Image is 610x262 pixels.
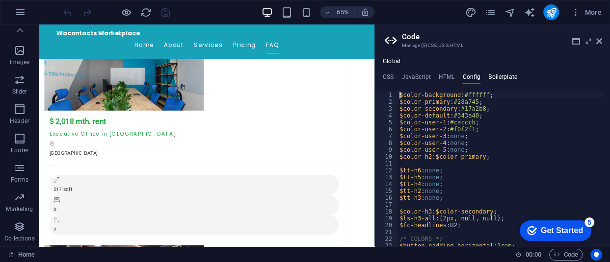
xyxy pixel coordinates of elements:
div: 3 [375,105,398,112]
div: 23 [375,242,398,249]
div: Get Started 5 items remaining, 0% complete [8,5,80,25]
div: 14 [375,181,398,188]
i: Design (Ctrl+Alt+Y) [465,7,476,18]
p: Slider [12,88,27,95]
p: Header [10,117,29,125]
div: 22 [375,236,398,242]
span: More [571,7,602,17]
span: Code [554,249,578,261]
div: 17 [375,201,398,208]
p: Marketing [6,205,33,213]
button: design [465,6,477,18]
i: On resize automatically adjust zoom level to fit chosen device. [360,8,369,17]
button: Code [549,249,583,261]
div: 15 [375,188,398,194]
div: 9 [375,146,398,153]
button: navigator [504,6,516,18]
h4: Config [462,73,480,84]
h4: Global [383,58,400,66]
h6: Session time [515,249,541,261]
div: 5 [73,2,82,12]
button: reload [140,6,152,18]
h4: HTML [439,73,455,84]
button: text_generator [524,6,535,18]
h2: Code [402,32,602,41]
div: 10 [375,153,398,160]
button: pages [484,6,496,18]
i: Reload page [140,7,152,18]
i: Pages (Ctrl+Alt+S) [484,7,496,18]
button: Usercentrics [590,249,602,261]
p: Collections [4,235,34,242]
div: 16 [375,194,398,201]
div: 4 [375,112,398,119]
a: Click to cancel selection. Double-click to open Pages [8,249,35,261]
div: 11 [375,160,398,167]
div: Get Started [29,11,71,20]
span: 00 00 [526,249,541,261]
h4: Boilerplate [488,73,517,84]
p: Footer [11,146,28,154]
h6: 65% [335,6,350,18]
div: 2 [375,98,398,105]
div: 18 [375,208,398,215]
h3: Manage (S)CSS, JS & HTML [402,41,583,50]
div: 12 [375,167,398,174]
div: 1 [375,92,398,98]
button: publish [543,4,559,20]
div: 21 [375,229,398,236]
div: 20 [375,222,398,229]
h4: JavaScript [401,73,430,84]
button: More [567,4,606,20]
div: 5 [375,119,398,126]
div: 19 [375,215,398,222]
span: : [532,251,534,258]
div: 8 [375,140,398,146]
div: 7 [375,133,398,140]
p: Images [10,58,30,66]
div: 13 [375,174,398,181]
p: Forms [11,176,28,184]
button: 65% [320,6,355,18]
div: 6 [375,126,398,133]
h4: CSS [383,73,394,84]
